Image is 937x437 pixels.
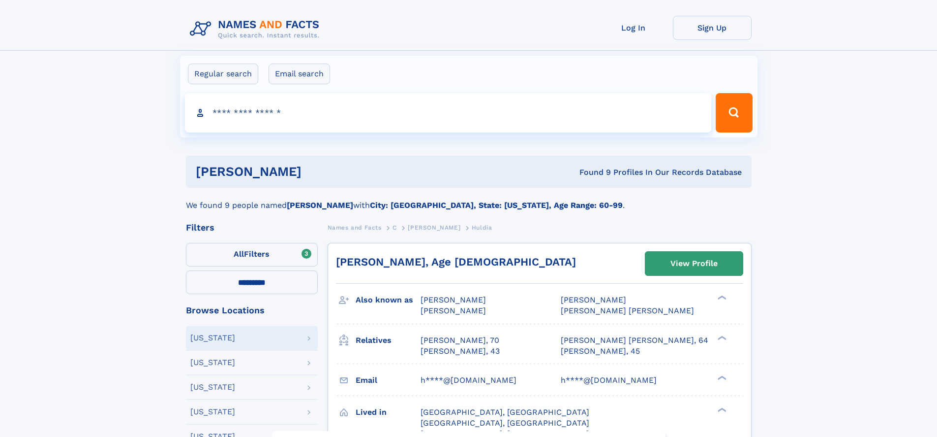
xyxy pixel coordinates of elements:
[185,93,712,133] input: search input
[356,332,421,349] h3: Relatives
[336,256,576,268] a: [PERSON_NAME], Age [DEMOGRAPHIC_DATA]
[421,295,486,304] span: [PERSON_NAME]
[356,404,421,421] h3: Lived in
[421,306,486,315] span: [PERSON_NAME]
[356,292,421,308] h3: Also known as
[421,418,589,428] span: [GEOGRAPHIC_DATA], [GEOGRAPHIC_DATA]
[393,221,397,234] a: C
[715,406,727,413] div: ❯
[287,201,353,210] b: [PERSON_NAME]
[594,16,673,40] a: Log In
[190,408,235,416] div: [US_STATE]
[715,335,727,341] div: ❯
[186,188,752,211] div: We found 9 people named with .
[186,306,318,315] div: Browse Locations
[472,224,492,231] span: Huldia
[561,306,694,315] span: [PERSON_NAME] [PERSON_NAME]
[421,346,500,357] a: [PERSON_NAME], 43
[715,295,727,301] div: ❯
[670,252,718,275] div: View Profile
[328,221,382,234] a: Names and Facts
[188,64,258,84] label: Regular search
[561,295,626,304] span: [PERSON_NAME]
[186,223,318,232] div: Filters
[269,64,330,84] label: Email search
[716,93,752,133] button: Search Button
[393,224,397,231] span: C
[186,16,328,42] img: Logo Names and Facts
[370,201,623,210] b: City: [GEOGRAPHIC_DATA], State: [US_STATE], Age Range: 60-99
[190,334,235,342] div: [US_STATE]
[234,249,244,259] span: All
[408,224,460,231] span: [PERSON_NAME]
[190,359,235,367] div: [US_STATE]
[421,335,499,346] a: [PERSON_NAME], 70
[408,221,460,234] a: [PERSON_NAME]
[190,383,235,391] div: [US_STATE]
[673,16,752,40] a: Sign Up
[440,167,742,178] div: Found 9 Profiles In Our Records Database
[421,407,589,417] span: [GEOGRAPHIC_DATA], [GEOGRAPHIC_DATA]
[196,166,441,178] h1: [PERSON_NAME]
[356,372,421,389] h3: Email
[186,243,318,267] label: Filters
[715,374,727,381] div: ❯
[561,346,640,357] a: [PERSON_NAME], 45
[561,335,708,346] a: [PERSON_NAME] [PERSON_NAME], 64
[645,252,743,275] a: View Profile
